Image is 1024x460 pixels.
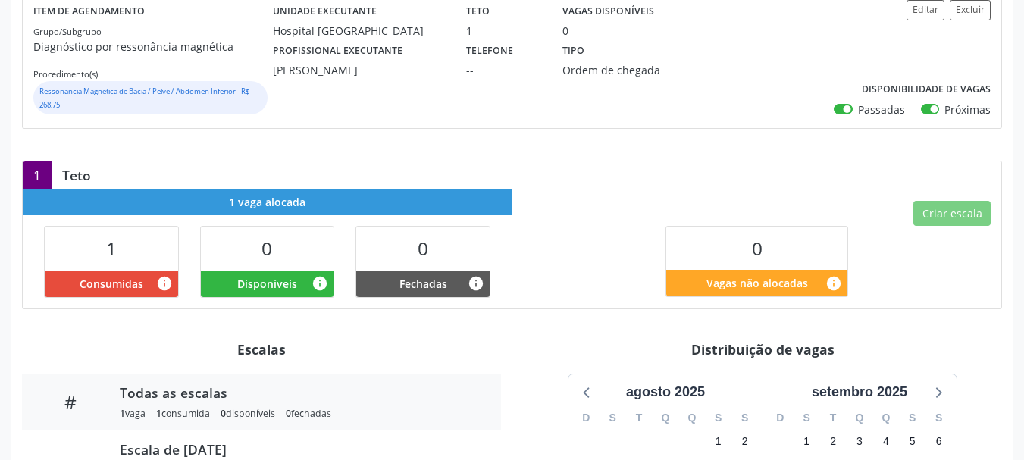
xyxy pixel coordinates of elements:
[858,102,905,117] label: Passadas
[806,382,913,402] div: setembro 2025
[705,406,731,430] div: S
[523,341,1002,358] div: Distribuição de vagas
[52,167,102,183] div: Teto
[273,39,402,62] label: Profissional executante
[822,431,844,452] span: terça-feira, 2 de setembro de 2025
[562,62,686,78] div: Ordem de chegada
[33,68,98,80] small: Procedimento(s)
[849,431,870,452] span: quarta-feira, 3 de setembro de 2025
[825,275,842,292] i: Quantidade de vagas restantes do teto de vagas
[418,236,428,261] span: 0
[913,201,991,227] button: Criar escala
[562,23,568,39] div: 0
[33,391,109,413] div: #
[875,431,897,452] span: quinta-feira, 4 de setembro de 2025
[23,189,512,215] div: 1 vaga alocada
[466,62,541,78] div: --
[22,341,501,358] div: Escalas
[944,102,991,117] label: Próximas
[120,384,480,401] div: Todas as escalas
[468,275,484,292] i: Vagas alocadas e sem marcações associadas que tiveram sua disponibilidade fechada
[33,26,102,37] small: Grupo/Subgrupo
[312,275,328,292] i: Vagas alocadas e sem marcações associadas
[794,406,820,430] div: S
[862,78,991,102] label: Disponibilidade de vagas
[33,39,273,55] p: Diagnóstico por ressonância magnética
[466,23,541,39] div: 1
[273,62,445,78] div: [PERSON_NAME]
[600,406,626,430] div: S
[273,23,445,39] div: Hospital [GEOGRAPHIC_DATA]
[23,161,52,189] div: 1
[731,406,758,430] div: S
[80,276,143,292] span: Consumidas
[221,407,226,420] span: 0
[156,275,173,292] i: Vagas alocadas que possuem marcações associadas
[286,407,291,420] span: 0
[653,406,679,430] div: Q
[237,276,297,292] span: Disponíveis
[899,406,925,430] div: S
[120,407,146,420] div: vaga
[708,431,729,452] span: sexta-feira, 1 de agosto de 2025
[752,236,763,261] span: 0
[562,39,584,62] label: Tipo
[847,406,873,430] div: Q
[767,406,794,430] div: D
[261,236,272,261] span: 0
[573,406,600,430] div: D
[221,407,275,420] div: disponíveis
[156,407,210,420] div: consumida
[120,407,125,420] span: 1
[120,441,480,458] div: Escala de [DATE]
[678,406,705,430] div: Q
[902,431,923,452] span: sexta-feira, 5 de setembro de 2025
[734,431,756,452] span: sábado, 2 de agosto de 2025
[872,406,899,430] div: Q
[156,407,161,420] span: 1
[620,382,711,402] div: agosto 2025
[796,431,817,452] span: segunda-feira, 1 de setembro de 2025
[706,275,808,291] span: Vagas não alocadas
[626,406,653,430] div: T
[928,431,950,452] span: sábado, 6 de setembro de 2025
[399,276,447,292] span: Fechadas
[286,407,331,420] div: fechadas
[106,236,117,261] span: 1
[925,406,952,430] div: S
[39,86,249,110] small: Ressonancia Magnetica de Bacia / Pelve / Abdomen Inferior - R$ 268,75
[820,406,847,430] div: T
[466,39,513,62] label: Telefone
